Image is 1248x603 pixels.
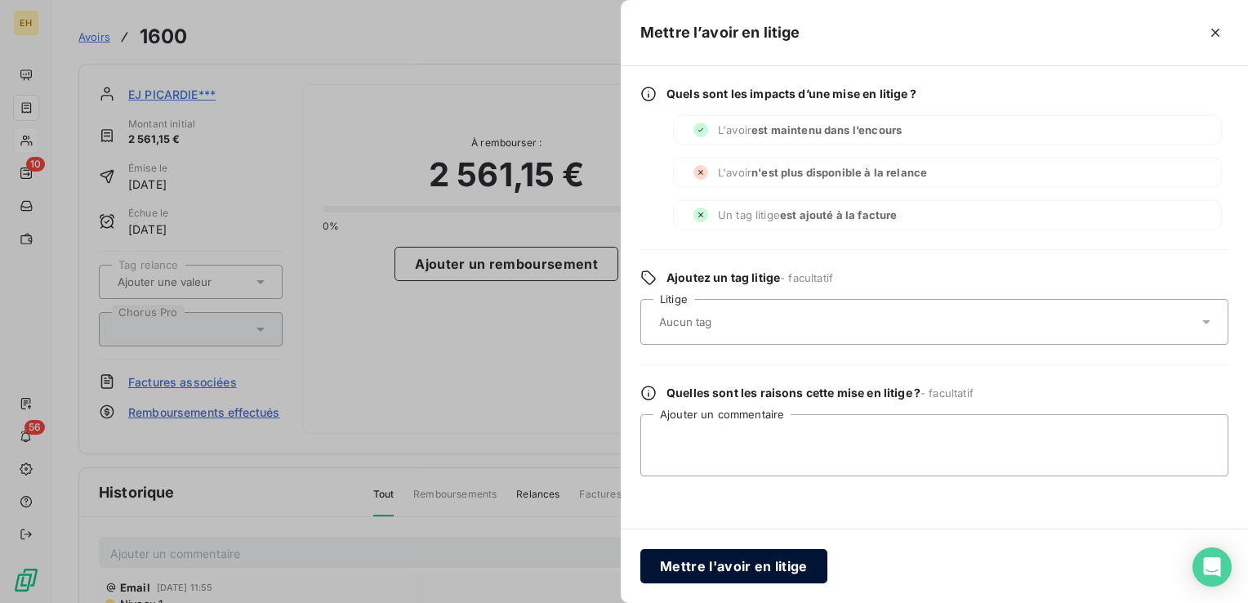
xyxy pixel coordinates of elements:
span: n'est plus disponible à la relance [751,166,927,179]
input: Aucun tag [657,315,755,329]
span: Ajoutez un tag litige [666,270,833,286]
span: Un tag litige [718,208,897,221]
span: L'avoir [718,166,927,179]
div: Open Intercom Messenger [1192,547,1232,587]
span: est maintenu dans l’encours [751,123,902,136]
button: Mettre l'avoir en litige [640,549,827,583]
span: L'avoir [718,123,902,136]
span: Quelles sont les raisons cette mise en litige ? [666,385,974,401]
span: - facultatif [780,271,833,284]
span: Quels sont les impacts d’une mise en litige ? [666,86,916,102]
span: - facultatif [920,386,974,400]
h5: Mettre l’avoir en litige [640,21,800,44]
span: est ajouté à la facture [780,208,897,221]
